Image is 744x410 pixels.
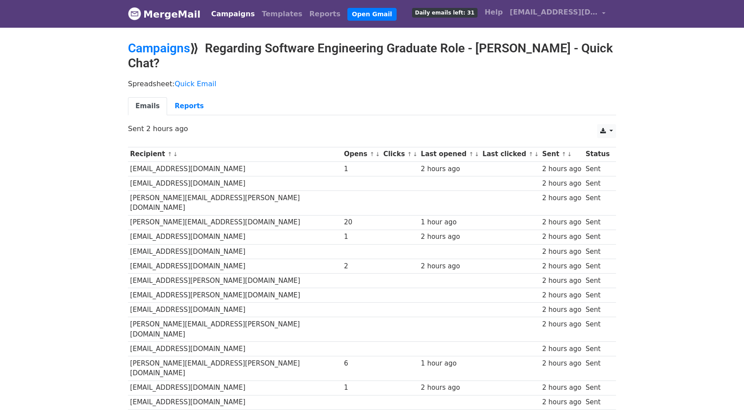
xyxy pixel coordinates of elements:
[584,273,612,288] td: Sent
[584,341,612,356] td: Sent
[128,190,342,215] td: [PERSON_NAME][EMAIL_ADDRESS][PERSON_NAME][DOMAIN_NAME]
[258,5,306,23] a: Templates
[344,359,379,369] div: 6
[128,97,167,115] a: Emails
[128,79,616,88] p: Spreadsheet:
[542,319,581,329] div: 2 hours ago
[419,147,480,161] th: Last opened
[412,8,478,18] span: Daily emails left: 31
[408,4,481,21] a: Daily emails left: 31
[506,4,609,24] a: [EMAIL_ADDRESS][DOMAIN_NAME]
[375,151,380,157] a: ↓
[481,4,506,21] a: Help
[584,381,612,395] td: Sent
[128,303,342,317] td: [EMAIL_ADDRESS][DOMAIN_NAME]
[480,147,540,161] th: Last clicked
[529,151,533,157] a: ↑
[542,232,581,242] div: 2 hours ago
[128,124,616,133] p: Sent 2 hours ago
[128,288,342,303] td: [EMAIL_ADDRESS][PERSON_NAME][DOMAIN_NAME]
[421,217,478,227] div: 1 hour ago
[584,395,612,410] td: Sent
[542,247,581,257] div: 2 hours ago
[540,147,584,161] th: Sent
[562,151,566,157] a: ↑
[584,176,612,190] td: Sent
[542,359,581,369] div: 2 hours ago
[128,259,342,273] td: [EMAIL_ADDRESS][DOMAIN_NAME]
[342,147,381,161] th: Opens
[370,151,375,157] a: ↑
[542,305,581,315] div: 2 hours ago
[381,147,419,161] th: Clicks
[542,290,581,300] div: 2 hours ago
[534,151,539,157] a: ↓
[344,383,379,393] div: 1
[542,383,581,393] div: 2 hours ago
[421,261,478,271] div: 2 hours ago
[128,395,342,410] td: [EMAIL_ADDRESS][DOMAIN_NAME]
[128,161,342,176] td: [EMAIL_ADDRESS][DOMAIN_NAME]
[128,215,342,230] td: [PERSON_NAME][EMAIL_ADDRESS][DOMAIN_NAME]
[542,193,581,203] div: 2 hours ago
[128,5,201,23] a: MergeMail
[168,151,172,157] a: ↑
[510,7,598,18] span: [EMAIL_ADDRESS][DOMAIN_NAME]
[542,276,581,286] div: 2 hours ago
[128,176,342,190] td: [EMAIL_ADDRESS][DOMAIN_NAME]
[584,288,612,303] td: Sent
[407,151,412,157] a: ↑
[128,244,342,259] td: [EMAIL_ADDRESS][DOMAIN_NAME]
[128,230,342,244] td: [EMAIL_ADDRESS][DOMAIN_NAME]
[700,368,744,410] iframe: Chat Widget
[128,273,342,288] td: [EMAIL_ADDRESS][PERSON_NAME][DOMAIN_NAME]
[584,161,612,176] td: Sent
[584,215,612,230] td: Sent
[474,151,479,157] a: ↓
[542,179,581,189] div: 2 hours ago
[128,381,342,395] td: [EMAIL_ADDRESS][DOMAIN_NAME]
[128,41,616,70] h2: ⟫ Regarding Software Engineering Graduate Role - [PERSON_NAME] - Quick Chat?
[567,151,572,157] a: ↓
[542,397,581,407] div: 2 hours ago
[542,344,581,354] div: 2 hours ago
[421,383,478,393] div: 2 hours ago
[584,356,612,381] td: Sent
[128,356,342,381] td: [PERSON_NAME][EMAIL_ADDRESS][PERSON_NAME][DOMAIN_NAME]
[344,217,379,227] div: 20
[128,41,190,55] a: Campaigns
[128,317,342,342] td: [PERSON_NAME][EMAIL_ADDRESS][PERSON_NAME][DOMAIN_NAME]
[542,164,581,174] div: 2 hours ago
[584,230,612,244] td: Sent
[421,232,478,242] div: 2 hours ago
[584,303,612,317] td: Sent
[175,80,216,88] a: Quick Email
[128,341,342,356] td: [EMAIL_ADDRESS][DOMAIN_NAME]
[344,232,379,242] div: 1
[173,151,178,157] a: ↓
[344,261,379,271] div: 2
[542,261,581,271] div: 2 hours ago
[584,244,612,259] td: Sent
[347,8,396,21] a: Open Gmail
[584,317,612,342] td: Sent
[413,151,418,157] a: ↓
[344,164,379,174] div: 1
[421,359,478,369] div: 1 hour ago
[584,147,612,161] th: Status
[421,164,478,174] div: 2 hours ago
[128,147,342,161] th: Recipient
[469,151,474,157] a: ↑
[208,5,258,23] a: Campaigns
[128,7,141,20] img: MergeMail logo
[584,259,612,273] td: Sent
[584,190,612,215] td: Sent
[542,217,581,227] div: 2 hours ago
[167,97,211,115] a: Reports
[306,5,344,23] a: Reports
